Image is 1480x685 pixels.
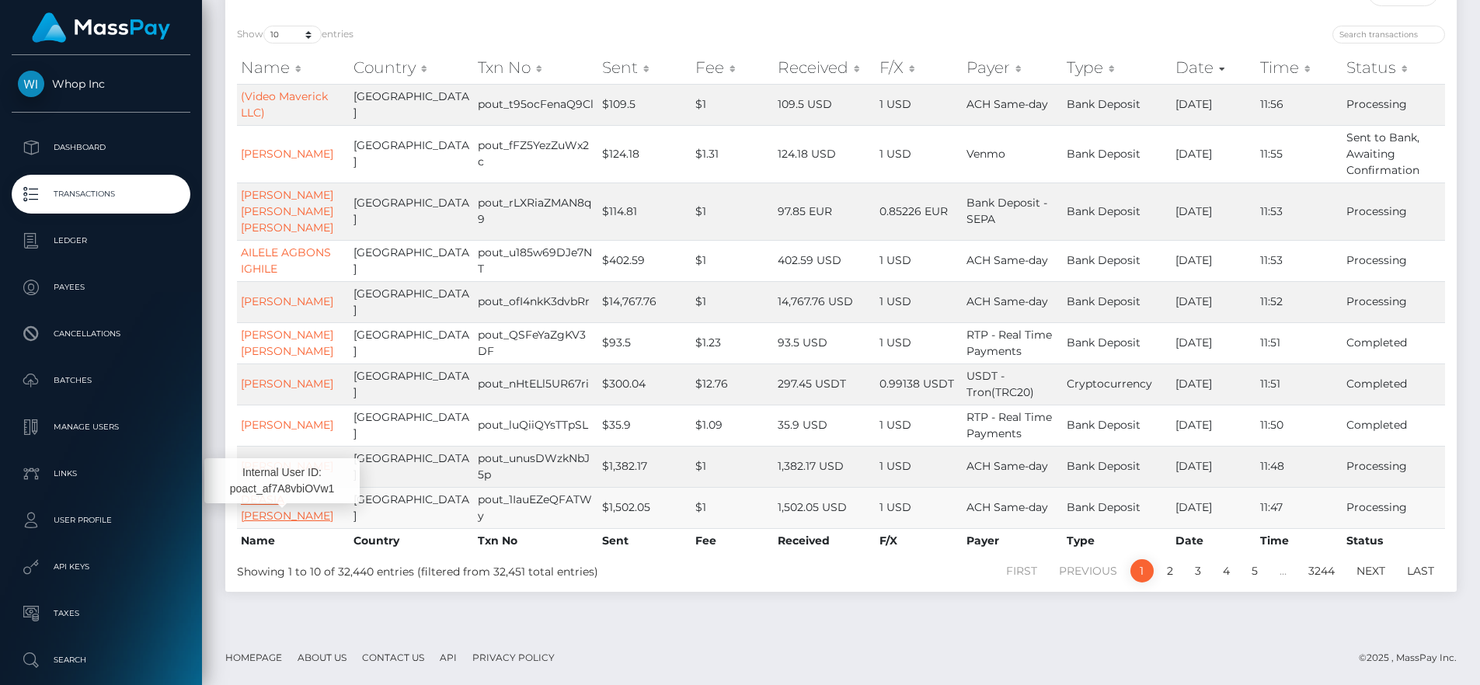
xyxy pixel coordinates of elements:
[12,175,190,214] a: Transactions
[237,558,726,580] div: Showing 1 to 10 of 32,440 entries (filtered from 32,451 total entries)
[204,458,360,503] div: Internal User ID: poact_af7A8vbiOVw1
[474,125,598,183] td: pout_fFZ5YezZuWx2c
[1063,487,1172,528] td: Bank Deposit
[1256,487,1342,528] td: 11:47
[876,322,963,363] td: 1 USD
[598,528,691,553] th: Sent
[474,446,598,487] td: pout_unusDWzkNbJ5p
[241,294,333,308] a: [PERSON_NAME]
[241,377,333,391] a: [PERSON_NAME]
[18,602,184,625] p: Taxes
[18,462,184,485] p: Links
[1243,559,1266,582] a: 5
[691,281,774,322] td: $1
[12,268,190,307] a: Payees
[691,446,774,487] td: $1
[966,294,1048,308] span: ACH Same-day
[1172,52,1257,83] th: Date: activate to sort column ascending
[241,89,328,120] a: (Video Maverick LLC)
[774,405,876,446] td: 35.9 USD
[966,500,1048,514] span: ACH Same-day
[1256,52,1342,83] th: Time: activate to sort column ascending
[1256,446,1342,487] td: 11:48
[598,240,691,281] td: $402.59
[1342,240,1445,281] td: Processing
[350,446,474,487] td: [GEOGRAPHIC_DATA]
[18,229,184,252] p: Ledger
[474,52,598,83] th: Txn No: activate to sort column ascending
[12,408,190,447] a: Manage Users
[1172,84,1257,125] td: [DATE]
[1300,559,1343,582] a: 3244
[350,183,474,240] td: [GEOGRAPHIC_DATA]
[18,555,184,579] p: API Keys
[12,454,190,493] a: Links
[876,363,963,405] td: 0.99138 USDT
[12,315,190,353] a: Cancellations
[774,240,876,281] td: 402.59 USD
[963,528,1063,553] th: Payer
[18,369,184,392] p: Batches
[966,459,1048,473] span: ACH Same-day
[1186,559,1210,582] a: 3
[350,487,474,528] td: [GEOGRAPHIC_DATA]
[1063,322,1172,363] td: Bank Deposit
[774,183,876,240] td: 97.85 EUR
[1172,183,1257,240] td: [DATE]
[18,416,184,439] p: Manage Users
[966,328,1052,358] span: RTP - Real Time Payments
[18,509,184,532] p: User Profile
[350,52,474,83] th: Country: activate to sort column ascending
[1063,183,1172,240] td: Bank Deposit
[966,196,1047,226] span: Bank Deposit - SEPA
[12,548,190,586] a: API Keys
[291,645,353,669] a: About Us
[598,84,691,125] td: $109.5
[1332,26,1445,43] input: Search transactions
[1342,84,1445,125] td: Processing
[1342,487,1445,528] td: Processing
[1063,84,1172,125] td: Bank Deposit
[774,84,876,125] td: 109.5 USD
[1063,405,1172,446] td: Bank Deposit
[237,52,350,83] th: Name: activate to sort column ascending
[263,26,322,43] select: Showentries
[774,125,876,183] td: 124.18 USD
[1342,322,1445,363] td: Completed
[774,487,876,528] td: 1,502.05 USD
[1348,559,1394,582] a: Next
[1172,405,1257,446] td: [DATE]
[691,52,774,83] th: Fee: activate to sort column ascending
[18,71,44,97] img: Whop Inc
[876,528,963,553] th: F/X
[1398,559,1443,582] a: Last
[876,84,963,125] td: 1 USD
[774,446,876,487] td: 1,382.17 USD
[1342,528,1445,553] th: Status
[966,253,1048,267] span: ACH Same-day
[1256,183,1342,240] td: 11:53
[474,487,598,528] td: pout_1IauEZeQFATWy
[774,528,876,553] th: Received
[350,528,474,553] th: Country
[598,52,691,83] th: Sent: activate to sort column ascending
[12,501,190,540] a: User Profile
[598,446,691,487] td: $1,382.17
[1063,446,1172,487] td: Bank Deposit
[598,487,691,528] td: $1,502.05
[1256,281,1342,322] td: 11:52
[876,405,963,446] td: 1 USD
[1172,528,1257,553] th: Date
[1342,52,1445,83] th: Status: activate to sort column ascending
[1214,559,1238,582] a: 4
[241,418,333,432] a: [PERSON_NAME]
[350,240,474,281] td: [GEOGRAPHIC_DATA]
[1172,363,1257,405] td: [DATE]
[598,183,691,240] td: $114.81
[241,492,333,523] a: DE'ASIA [PERSON_NAME]
[1063,52,1172,83] th: Type: activate to sort column ascending
[12,128,190,167] a: Dashboard
[691,528,774,553] th: Fee
[350,84,474,125] td: [GEOGRAPHIC_DATA]
[876,281,963,322] td: 1 USD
